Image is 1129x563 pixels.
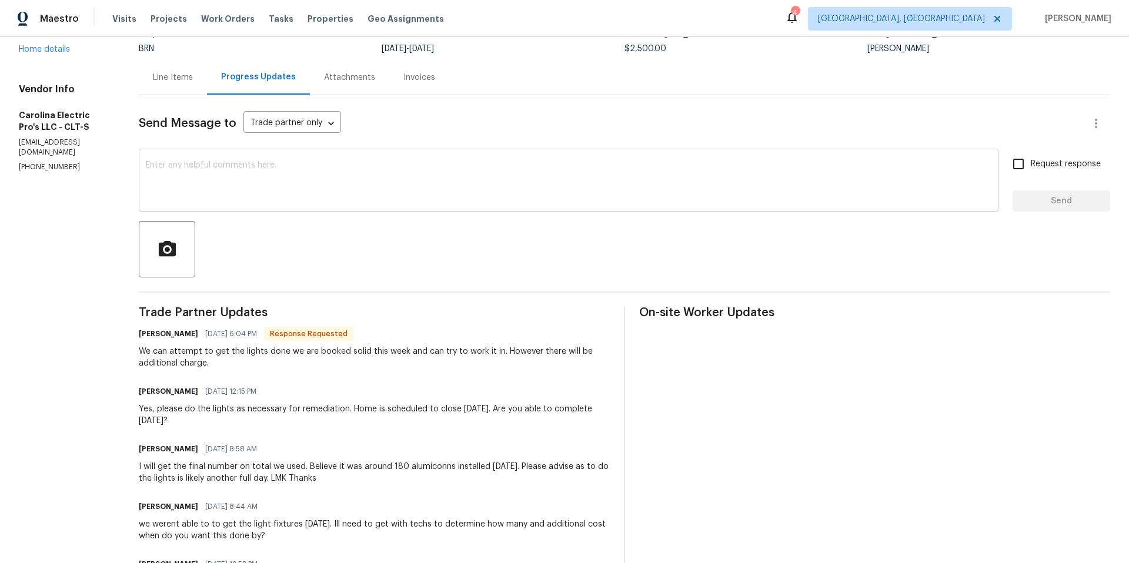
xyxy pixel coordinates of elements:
div: I will get the final number on total we used. Believe it was around 180 alumiconns installed [DAT... [139,461,610,484]
span: Work Orders [201,13,255,25]
span: - [382,45,434,53]
span: [PERSON_NAME] [1040,13,1111,25]
p: [PHONE_NUMBER] [19,162,111,172]
span: The hpm assigned to this work order. [930,29,939,45]
span: [GEOGRAPHIC_DATA], [GEOGRAPHIC_DATA] [818,13,985,25]
span: [DATE] 6:04 PM [205,328,257,340]
div: Progress Updates [221,71,296,83]
h5: Carolina Electric Pro's LLC - CLT-S [19,109,111,133]
span: [DATE] [409,45,434,53]
h6: [PERSON_NAME] [139,501,198,512]
span: The total cost of line items that have been proposed by Opendoor. This sum includes line items th... [681,29,690,45]
span: Maestro [40,13,79,25]
span: Properties [308,13,353,25]
span: $2,500.00 [624,45,666,53]
span: Tasks [269,15,293,23]
p: [EMAIL_ADDRESS][DOMAIN_NAME] [19,138,111,157]
h4: Vendor Info [19,83,111,95]
span: [DATE] 12:15 PM [205,386,256,397]
h6: [PERSON_NAME] [139,386,198,397]
span: Response Requested [265,328,352,340]
div: 4 [791,7,799,19]
div: We can attempt to get the lights done we are booked solid this week and can try to work it in. Ho... [139,346,610,369]
span: BRN [139,45,154,53]
span: Geo Assignments [368,13,444,25]
div: we werent able to to get the light fixtures [DATE]. Ill need to get with techs to determine how m... [139,518,610,542]
h6: [PERSON_NAME] [139,443,198,455]
span: Trade Partner Updates [139,307,610,319]
div: Trade partner only [243,114,341,133]
span: [DATE] 8:44 AM [205,501,258,512]
span: [DATE] [382,45,406,53]
span: Projects [151,13,187,25]
div: Attachments [324,72,375,83]
div: [PERSON_NAME] [867,45,1110,53]
div: Yes, please do the lights as necessary for remediation. Home is scheduled to close [DATE]. Are yo... [139,403,610,427]
h6: [PERSON_NAME] [139,328,198,340]
a: Home details [19,45,70,53]
span: Send Message to [139,118,236,129]
span: On-site Worker Updates [639,307,1110,319]
div: Line Items [153,72,193,83]
span: Visits [112,13,136,25]
div: Invoices [403,72,435,83]
span: Request response [1031,158,1101,170]
span: [DATE] 8:58 AM [205,443,257,455]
